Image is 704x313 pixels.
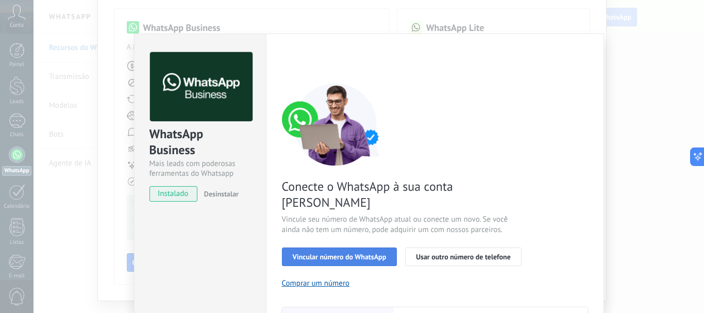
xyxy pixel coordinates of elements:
[200,186,239,202] button: Desinstalar
[149,159,251,178] div: Mais leads com poderosas ferramentas do Whatsapp
[282,248,397,266] button: Vincular número do WhatsApp
[293,253,387,260] span: Vincular número do WhatsApp
[282,178,527,210] span: Conecte o WhatsApp à sua conta [PERSON_NAME]
[150,186,197,202] span: instalado
[150,52,253,122] img: logo_main.png
[405,248,522,266] button: Usar outro número de telefone
[416,253,511,260] span: Usar outro número de telefone
[149,126,251,159] div: WhatsApp Business
[204,189,239,199] span: Desinstalar
[282,83,390,166] img: connect number
[282,278,350,288] button: Comprar um número
[282,215,527,235] span: Vincule seu número de WhatsApp atual ou conecte um novo. Se você ainda não tem um número, pode ad...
